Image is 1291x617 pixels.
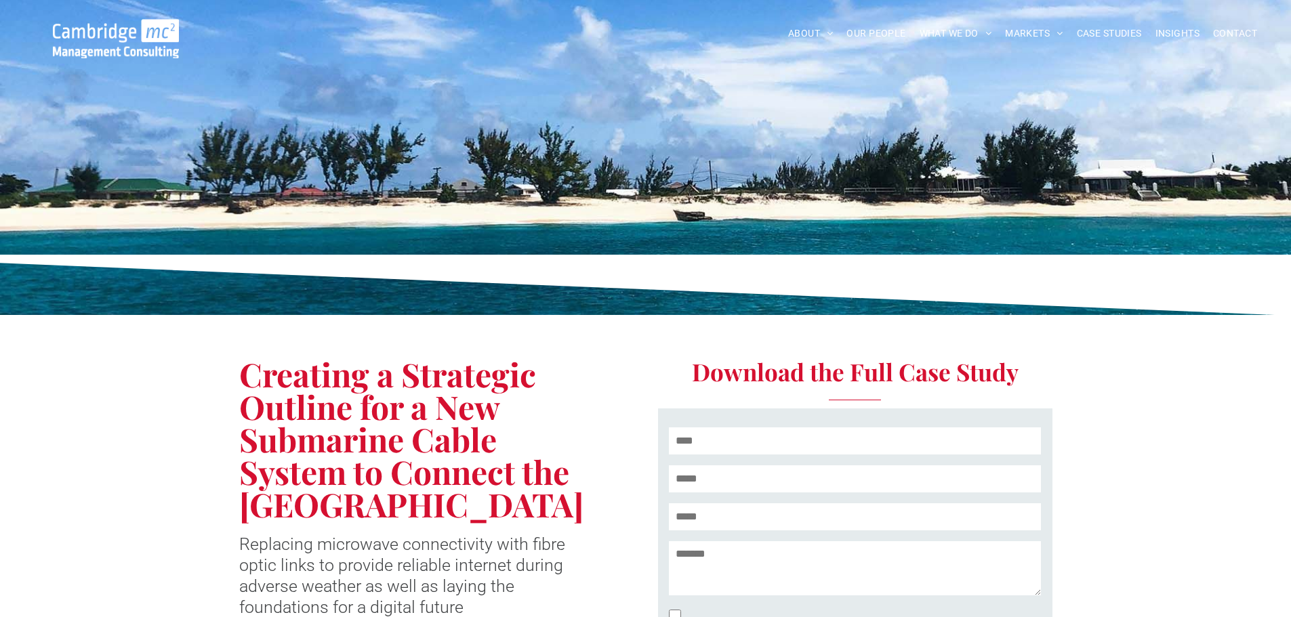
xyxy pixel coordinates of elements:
a: CONTACT [1206,23,1264,44]
a: MARKETS [998,23,1069,44]
span: Download the Full Case Study [692,356,1019,387]
a: OUR PEOPLE [840,23,912,44]
a: INSIGHTS [1149,23,1206,44]
span: Replacing microwave connectivity with fibre optic links to provide reliable internet during adver... [239,534,565,617]
a: CASE STUDIES [1070,23,1149,44]
img: Go to Homepage [53,19,179,58]
a: WHAT WE DO [913,23,999,44]
a: ABOUT [781,23,840,44]
span: Creating a Strategic Outline for a New Submarine Cable System to Connect the [GEOGRAPHIC_DATA] [239,352,583,526]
